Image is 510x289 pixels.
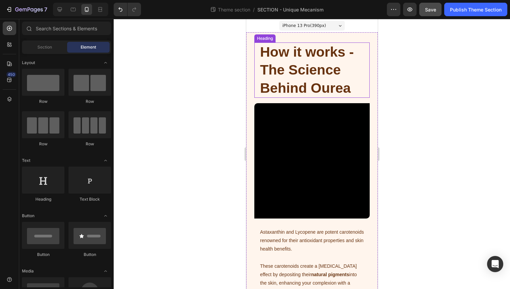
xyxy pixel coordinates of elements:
[68,98,111,105] div: Row
[14,210,118,233] span: Astaxanthin and Lycopene are potent carotenoids renowned for their antioxidant properties and ski...
[3,3,50,16] button: 7
[425,7,436,12] span: Save
[114,3,141,16] div: Undo/Redo
[487,256,503,272] div: Open Intercom Messenger
[217,6,252,13] span: Theme section
[68,196,111,202] div: Text Block
[246,19,378,289] iframe: Design area
[257,6,323,13] span: SECTION - Unique Mecanism
[22,141,64,147] div: Row
[37,44,52,50] span: Section
[68,141,111,147] div: Row
[253,6,255,13] span: /
[100,210,111,221] span: Toggle open
[65,253,103,258] strong: natural pigments
[22,98,64,105] div: Row
[100,57,111,68] span: Toggle open
[419,3,442,16] button: Save
[22,252,64,258] div: Button
[22,213,34,219] span: Button
[100,155,111,166] span: Toggle open
[22,196,64,202] div: Heading
[100,266,111,277] span: Toggle open
[450,6,502,13] div: Publish Theme Section
[44,5,47,13] p: 7
[6,72,16,77] div: 450
[68,252,111,258] div: Button
[22,22,111,35] input: Search Sections & Elements
[81,44,96,50] span: Element
[22,60,35,66] span: Layout
[22,157,30,164] span: Text
[22,268,34,274] span: Media
[14,244,117,284] span: These carotenoids create a [MEDICAL_DATA] effect by depositing their into the skin, enhancing you...
[444,3,507,16] button: Publish Theme Section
